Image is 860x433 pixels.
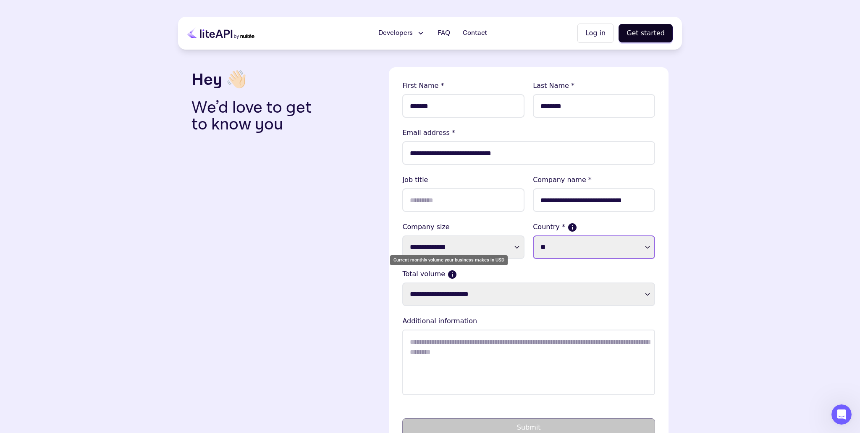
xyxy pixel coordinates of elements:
span: Contact [463,28,487,38]
button: Current monthly volume your business makes in USD [448,271,456,278]
lable: Company name * [533,175,655,185]
iframe: Intercom live chat [831,404,852,425]
button: If more than one country, please select where the majority of your sales come from. [569,224,576,231]
div: Current monthly volume your business makes in USD [390,255,508,266]
p: We’d love to get to know you [191,99,325,133]
lable: First Name * [402,81,524,91]
a: Contact [458,25,492,42]
label: Country * [533,222,655,232]
h3: Hey 👋🏻 [191,67,382,92]
lable: Additional information [402,316,655,326]
lable: Last Name * [533,81,655,91]
label: Total volume [402,269,655,279]
label: Company size [402,222,524,232]
button: Get started [619,24,673,42]
button: Developers [373,25,430,42]
span: FAQ [438,28,450,38]
button: Log in [577,24,614,43]
lable: Job title [402,175,524,185]
a: FAQ [433,25,455,42]
lable: Email address * [402,128,655,138]
span: Developers [378,28,413,38]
